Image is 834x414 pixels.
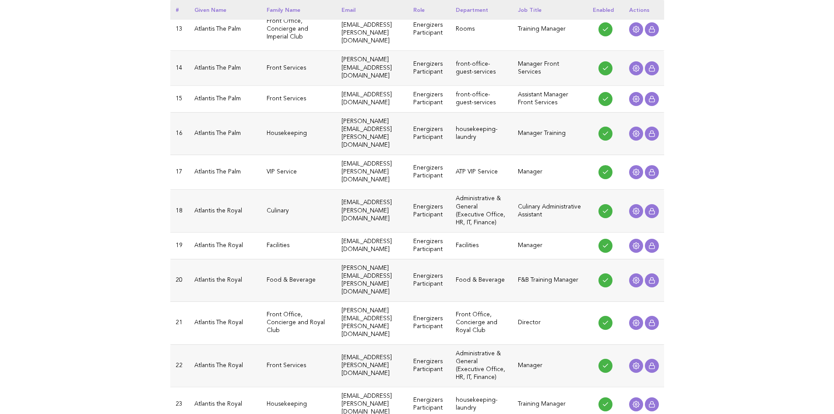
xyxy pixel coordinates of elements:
[261,232,336,259] td: Facilities
[336,190,408,232] td: [EMAIL_ADDRESS][PERSON_NAME][DOMAIN_NAME]
[450,155,513,190] td: ATP VIP Service
[189,85,261,112] td: Atlantis The Palm
[513,85,588,112] td: Assistant Manager Front Services
[170,8,189,51] td: 13
[189,344,261,387] td: Atlantis The Royal
[170,232,189,259] td: 19
[261,8,336,51] td: Front Office, Concierge and Imperial Club
[261,112,336,155] td: Housekeeping
[450,85,513,112] td: front-office-guest-services
[408,302,450,344] td: Energizers Participant
[450,232,513,259] td: Facilities
[336,51,408,85] td: [PERSON_NAME][EMAIL_ADDRESS][DOMAIN_NAME]
[336,85,408,112] td: [EMAIL_ADDRESS][DOMAIN_NAME]
[513,51,588,85] td: Manager Front Services
[336,302,408,344] td: [PERSON_NAME][EMAIL_ADDRESS][PERSON_NAME][DOMAIN_NAME]
[336,8,408,51] td: [PERSON_NAME][EMAIL_ADDRESS][PERSON_NAME][DOMAIN_NAME]
[408,51,450,85] td: Energizers Participant
[408,232,450,259] td: Energizers Participant
[261,259,336,301] td: Food & Beverage
[336,232,408,259] td: [EMAIL_ADDRESS][DOMAIN_NAME]
[189,259,261,301] td: Atlantis the Royal
[408,344,450,387] td: Energizers Participant
[189,112,261,155] td: Atlantis The Palm
[170,259,189,301] td: 20
[450,259,513,301] td: Food & Beverage
[408,190,450,232] td: Energizers Participant
[336,155,408,190] td: [EMAIL_ADDRESS][PERSON_NAME][DOMAIN_NAME]
[189,232,261,259] td: Atlantis The Royal
[170,344,189,387] td: 22
[513,344,588,387] td: Manager
[189,155,261,190] td: Atlantis The Palm
[513,190,588,232] td: Culinary Administrative Assistant
[408,8,450,51] td: Energizers Participant
[513,112,588,155] td: Manager Training
[170,112,189,155] td: 16
[450,302,513,344] td: Front Office, Concierge and Royal Club
[450,8,513,51] td: Rooms
[450,190,513,232] td: Administrative & General (Executive Office, HR, IT, Finance)
[336,259,408,301] td: [PERSON_NAME][EMAIL_ADDRESS][PERSON_NAME][DOMAIN_NAME]
[189,190,261,232] td: Atlantis the Royal
[336,344,408,387] td: [EMAIL_ADDRESS][PERSON_NAME][DOMAIN_NAME]
[513,8,588,51] td: Training Manager
[513,155,588,190] td: Manager
[189,302,261,344] td: Atlantis The Royal
[170,155,189,190] td: 17
[170,85,189,112] td: 15
[450,344,513,387] td: Administrative & General (Executive Office, HR, IT, Finance)
[261,302,336,344] td: Front Office, Concierge and Royal Club
[189,51,261,85] td: Atlantis The Palm
[170,51,189,85] td: 14
[513,259,588,301] td: F&B Training Manager
[261,190,336,232] td: Culinary
[450,112,513,155] td: housekeeping-laundry
[189,8,261,51] td: Atlantis The Palm
[408,259,450,301] td: Energizers Participant
[170,190,189,232] td: 18
[261,344,336,387] td: Front Services
[513,302,588,344] td: Director
[261,155,336,190] td: VIP Service
[261,85,336,112] td: Front Services
[336,112,408,155] td: [PERSON_NAME][EMAIL_ADDRESS][PERSON_NAME][DOMAIN_NAME]
[513,232,588,259] td: Manager
[450,51,513,85] td: front-office-guest-services
[408,112,450,155] td: Energizers Participant
[261,51,336,85] td: Front Services
[170,302,189,344] td: 21
[408,155,450,190] td: Energizers Participant
[408,85,450,112] td: Energizers Participant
